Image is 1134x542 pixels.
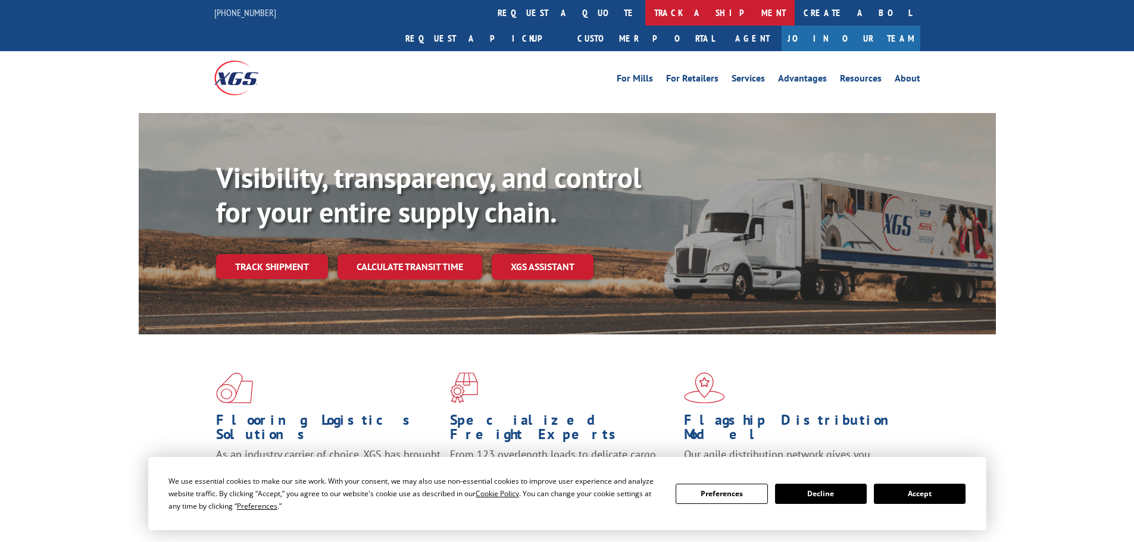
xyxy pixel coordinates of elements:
img: xgs-icon-total-supply-chain-intelligence-red [216,372,253,403]
span: Cookie Policy [476,488,519,499]
a: Request a pickup [396,26,568,51]
a: About [895,74,920,87]
span: As an industry carrier of choice, XGS has brought innovation and dedication to flooring logistics... [216,447,441,490]
img: xgs-icon-flagship-distribution-model-red [684,372,725,403]
button: Accept [874,484,966,504]
h1: Flagship Distribution Model [684,413,909,447]
button: Preferences [676,484,767,504]
a: Join Our Team [782,26,920,51]
a: For Retailers [666,74,718,87]
a: For Mills [617,74,653,87]
a: Resources [840,74,882,87]
a: Advantages [778,74,827,87]
a: Services [732,74,765,87]
b: Visibility, transparency, and control for your entire supply chain. [216,159,641,230]
a: XGS ASSISTANT [492,254,593,280]
h1: Flooring Logistics Solutions [216,413,441,447]
span: Preferences [237,501,277,511]
button: Decline [775,484,867,504]
h1: Specialized Freight Experts [450,413,675,447]
a: Calculate transit time [338,254,482,280]
a: [PHONE_NUMBER] [214,7,276,18]
span: Our agile distribution network gives you nationwide inventory management on demand. [684,447,903,475]
p: From 123 overlength loads to delicate cargo, our experienced staff knows the best way to move you... [450,447,675,500]
a: Agent [723,26,782,51]
a: Customer Portal [568,26,723,51]
div: We use essential cookies to make our site work. With your consent, we may also use non-essential ... [168,475,661,512]
img: xgs-icon-focused-on-flooring-red [450,372,478,403]
div: Cookie Consent Prompt [148,457,986,530]
a: Track shipment [216,254,328,279]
